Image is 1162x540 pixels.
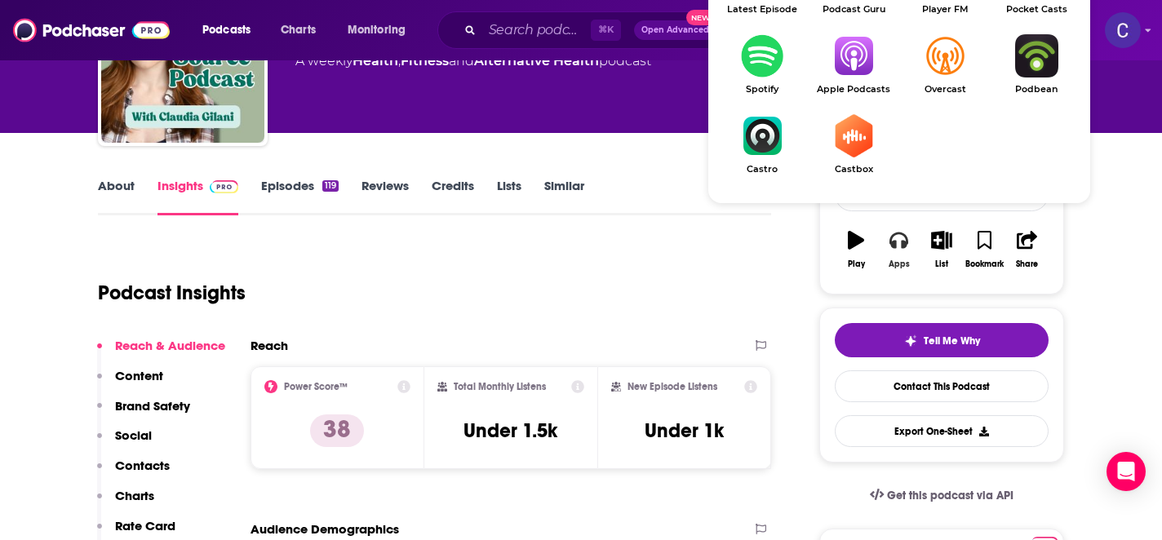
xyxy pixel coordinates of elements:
[98,281,246,305] h1: Podcast Insights
[115,338,225,353] p: Reach & Audience
[904,334,917,347] img: tell me why sparkle
[454,381,546,392] h2: Total Monthly Listens
[634,20,716,40] button: Open AdvancedNew
[251,338,288,353] h2: Reach
[284,381,348,392] h2: Power Score™
[13,15,170,46] img: Podchaser - Follow, Share and Rate Podcasts
[398,53,401,69] span: ,
[920,220,963,279] button: List
[808,114,899,175] a: CastboxCastbox
[835,415,1049,447] button: Export One-Sheet
[1006,220,1049,279] button: Share
[716,114,808,175] a: CastroCastro
[97,458,170,488] button: Contacts
[453,11,746,49] div: Search podcasts, credits, & more...
[97,368,163,398] button: Content
[98,178,135,215] a: About
[887,489,1013,502] span: Get this podcast via API
[281,19,316,42] span: Charts
[808,164,899,175] span: Castbox
[935,259,948,269] div: List
[353,53,398,69] a: Health
[716,164,808,175] span: Castro
[645,418,724,443] h3: Under 1k
[261,178,339,215] a: Episodes119
[1105,12,1141,48] span: Logged in as publicityxxtina
[1105,12,1141,48] img: User Profile
[295,51,651,71] div: A weekly podcast
[835,220,877,279] button: Play
[808,34,899,95] a: Apple PodcastsApple Podcasts
[899,84,991,95] span: Overcast
[191,17,272,43] button: open menu
[115,518,175,533] p: Rate Card
[401,53,449,69] a: Fitness
[716,34,808,95] a: SpotifySpotify
[322,180,339,192] div: 119
[716,4,808,15] span: Latest Episode
[641,26,709,34] span: Open Advanced
[591,20,621,41] span: ⌘ K
[1107,452,1146,491] div: Open Intercom Messenger
[716,84,808,95] span: Spotify
[251,521,399,537] h2: Audience Demographics
[97,427,152,458] button: Social
[965,259,1004,269] div: Bookmark
[857,476,1027,516] a: Get this podcast via API
[544,178,584,215] a: Similar
[115,398,190,414] p: Brand Safety
[808,4,899,15] span: Podcast Guru
[115,427,152,443] p: Social
[361,178,409,215] a: Reviews
[808,84,899,95] span: Apple Podcasts
[270,17,326,43] a: Charts
[963,220,1005,279] button: Bookmark
[991,4,1082,15] span: Pocket Casts
[899,34,991,95] a: OvercastOvercast
[432,178,474,215] a: Credits
[889,259,910,269] div: Apps
[115,368,163,383] p: Content
[899,4,991,15] span: Player FM
[497,178,521,215] a: Lists
[463,418,557,443] h3: Under 1.5k
[348,19,406,42] span: Monitoring
[202,19,251,42] span: Podcasts
[835,323,1049,357] button: tell me why sparkleTell Me Why
[877,220,920,279] button: Apps
[115,488,154,503] p: Charts
[991,34,1082,95] a: PodbeanPodbean
[449,53,474,69] span: and
[310,414,364,447] p: 38
[924,334,980,347] span: Tell Me Why
[157,178,238,215] a: InsightsPodchaser Pro
[848,259,865,269] div: Play
[686,10,716,25] span: New
[1016,259,1038,269] div: Share
[97,338,225,368] button: Reach & Audience
[115,458,170,473] p: Contacts
[97,398,190,428] button: Brand Safety
[628,381,717,392] h2: New Episode Listens
[1105,12,1141,48] button: Show profile menu
[991,84,1082,95] span: Podbean
[835,370,1049,402] a: Contact This Podcast
[97,488,154,518] button: Charts
[474,53,599,69] a: Alternative Health
[482,17,591,43] input: Search podcasts, credits, & more...
[210,180,238,193] img: Podchaser Pro
[336,17,427,43] button: open menu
